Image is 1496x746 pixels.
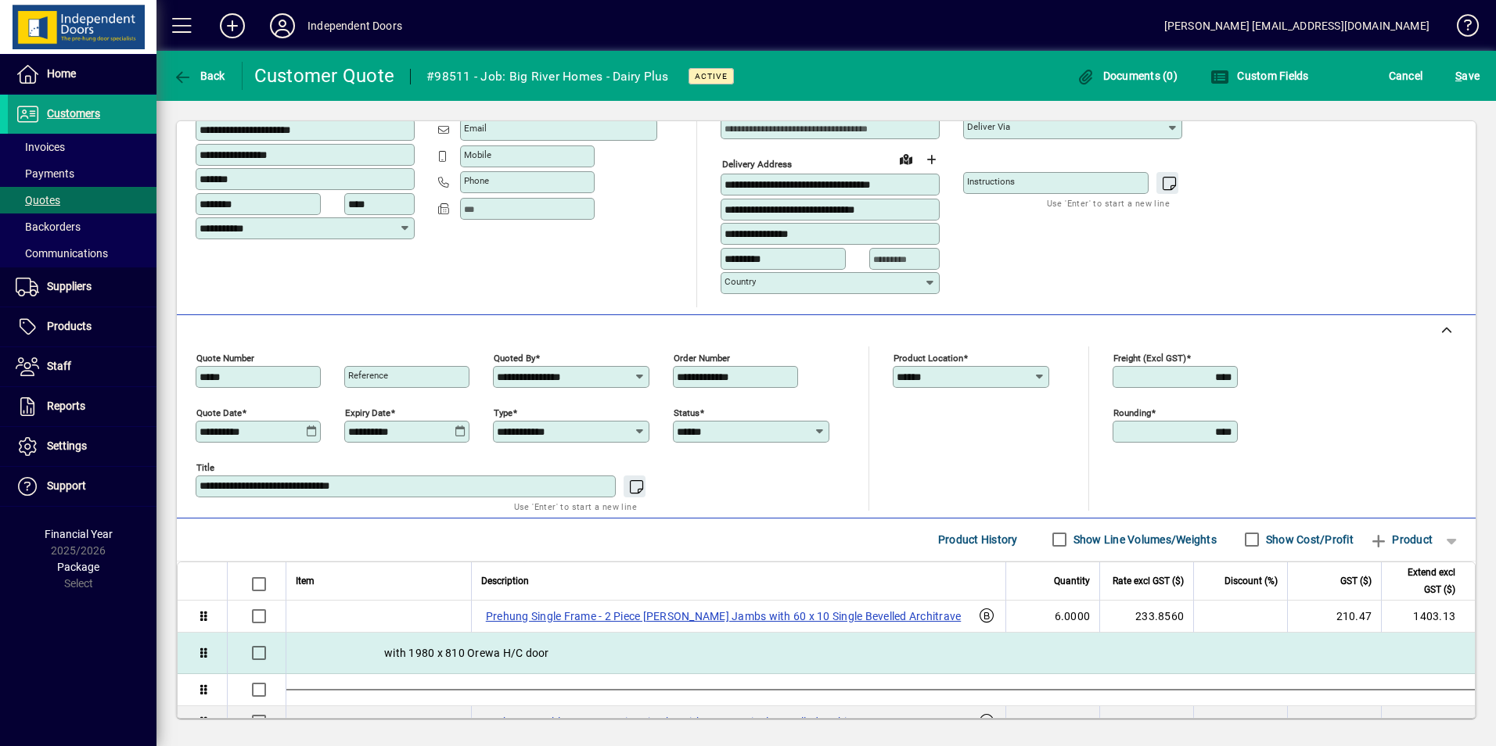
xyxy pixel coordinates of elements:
[47,479,86,492] span: Support
[1072,62,1181,90] button: Documents (0)
[674,407,699,418] mat-label: Status
[16,221,81,233] span: Backorders
[464,149,491,160] mat-label: Mobile
[1340,572,1372,590] span: GST ($)
[47,400,85,412] span: Reports
[196,407,242,418] mat-label: Quote date
[1113,352,1186,363] mat-label: Freight (excl GST)
[1455,70,1462,82] span: S
[919,147,944,172] button: Choose address
[1109,608,1184,624] div: 233.8560
[514,497,637,515] mat-hint: Use 'Enter' to start a new line
[1369,527,1433,552] span: Product
[1381,601,1475,633] td: 1403.13
[481,712,878,731] label: Prehung Double Frame - 2 Piece jambs with 60 x 10 Single Bevelled Architrave
[494,407,512,418] mat-label: Type
[8,307,156,346] a: Products
[296,572,315,590] span: Item
[8,134,156,160] a: Invoices
[932,525,1024,554] button: Product History
[8,387,156,426] a: Reports
[173,70,225,82] span: Back
[254,63,395,88] div: Customer Quote
[894,146,919,171] a: View on map
[1207,62,1313,90] button: Custom Fields
[1445,3,1476,54] a: Knowledge Base
[1164,13,1429,38] div: [PERSON_NAME] [EMAIL_ADDRESS][DOMAIN_NAME]
[1210,70,1309,82] span: Custom Fields
[8,347,156,386] a: Staff
[169,62,229,90] button: Back
[1389,63,1423,88] span: Cancel
[45,528,113,540] span: Financial Year
[47,107,100,120] span: Customers
[8,213,156,240] a: Backorders
[196,352,254,363] mat-label: Quote number
[1076,70,1178,82] span: Documents (0)
[1287,706,1381,738] td: 55.91
[1055,608,1091,624] span: 6.0000
[307,13,402,38] div: Independent Doors
[345,407,390,418] mat-label: Expiry date
[725,276,756,287] mat-label: Country
[1287,601,1381,633] td: 210.47
[695,71,728,81] span: Active
[257,12,307,40] button: Profile
[967,176,1015,187] mat-label: Instructions
[47,439,87,452] span: Settings
[1070,532,1217,547] label: Show Line Volumes/Weights
[481,607,966,626] label: Prehung Single Frame - 2 Piece [PERSON_NAME] Jambs with 60 x 10 Single Bevelled Architrave
[16,247,108,260] span: Communications
[47,280,92,292] span: Suppliers
[1109,714,1184,730] div: 372.7239
[1391,564,1455,598] span: Extend excl GST ($)
[894,352,963,363] mat-label: Product location
[1361,525,1440,554] button: Product
[1055,714,1091,730] span: 1.0000
[426,64,669,89] div: #98511 - Job: Big River Homes - Dairy Plus
[464,123,487,134] mat-label: Email
[8,467,156,506] a: Support
[494,352,535,363] mat-label: Quoted by
[938,527,1018,552] span: Product History
[156,62,243,90] app-page-header-button: Back
[47,360,71,372] span: Staff
[967,121,1010,132] mat-label: Deliver via
[1113,572,1184,590] span: Rate excl GST ($)
[8,55,156,94] a: Home
[207,12,257,40] button: Add
[1381,706,1475,738] td: 372.73
[8,240,156,267] a: Communications
[674,352,730,363] mat-label: Order number
[196,461,214,472] mat-label: Title
[1451,62,1483,90] button: Save
[8,427,156,466] a: Settings
[286,633,1475,673] div: with 1980 x 810 Orewa H/C door
[1047,194,1170,212] mat-hint: Use 'Enter' to start a new line
[57,561,99,573] span: Package
[1113,407,1151,418] mat-label: Rounding
[47,320,92,332] span: Products
[1054,572,1090,590] span: Quantity
[1455,63,1480,88] span: ave
[16,194,60,206] span: Quotes
[1263,532,1354,547] label: Show Cost/Profit
[16,141,65,153] span: Invoices
[8,187,156,213] a: Quotes
[16,167,74,180] span: Payments
[464,175,489,186] mat-label: Phone
[8,160,156,187] a: Payments
[348,370,388,381] mat-label: Reference
[1385,62,1427,90] button: Cancel
[481,572,529,590] span: Description
[8,267,156,307] a: Suppliers
[47,67,76,80] span: Home
[1224,572,1278,590] span: Discount (%)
